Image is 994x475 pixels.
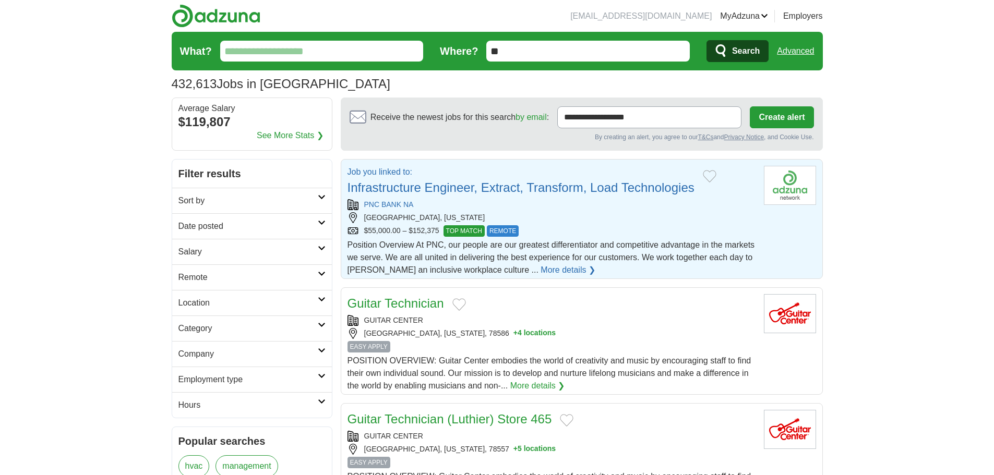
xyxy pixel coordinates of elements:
[510,380,565,392] a: More details ❯
[560,414,573,427] button: Add to favorite jobs
[172,75,217,93] span: 432,613
[178,246,318,258] h2: Salary
[172,315,332,341] a: Category
[452,298,466,311] button: Add to favorite jobs
[764,166,816,205] img: PNC Bank NA logo
[180,43,212,59] label: What?
[516,113,547,121] a: by email
[178,348,318,360] h2: Company
[178,271,318,284] h2: Remote
[178,433,326,449] h2: Popular searches
[172,188,332,213] a: Sort by
[172,290,332,315] a: Location
[720,10,768,22] a: MyAdzuna
[724,133,764,141] a: Privacy Notice
[172,264,332,290] a: Remote
[348,296,444,310] a: Guitar Technician
[178,399,318,411] h2: Hours
[178,194,318,207] h2: Sort by
[172,4,260,28] img: Adzuna logo
[178,373,318,386] h2: Employment type
[172,367,332,392] a: Employment type
[348,444,756,455] div: [GEOGRAPHIC_DATA], [US_STATE], 78557
[172,160,332,188] h2: Filter results
[172,213,332,239] a: Date posted
[350,132,814,142] div: By creating an alert, you agree to our and , and Cookie Use.
[364,432,423,440] a: GUITAR CENTER
[698,133,713,141] a: T&Cs
[370,111,549,124] span: Receive the newest jobs for this search :
[178,113,326,131] div: $119,807
[764,410,816,449] img: Guitar Center logo
[364,200,414,209] a: PNC BANK NA
[172,239,332,264] a: Salary
[541,264,595,276] a: More details ❯
[513,444,518,455] span: +
[348,225,756,237] div: $55,000.00 – $152,375
[348,457,390,468] span: EASY APPLY
[513,328,556,339] button: +4 locations
[172,77,390,91] h1: Jobs in [GEOGRAPHIC_DATA]
[257,129,324,142] a: See More Stats ❯
[348,212,756,223] div: [GEOGRAPHIC_DATA], [US_STATE]
[178,220,318,233] h2: Date posted
[348,240,755,274] span: Position Overview At PNC, our people are our greatest differentiator and competitive advantage in...
[732,41,760,62] span: Search
[178,297,318,309] h2: Location
[783,10,823,22] a: Employers
[348,328,756,339] div: [GEOGRAPHIC_DATA], [US_STATE], 78586
[513,328,518,339] span: +
[764,294,816,333] img: Guitar Center logo
[348,412,552,426] a: Guitar Technician (Luthier) Store 465
[348,180,694,194] a: Infrastructure Engineer, Extract, Transform, Load Technologies
[172,392,332,418] a: Hours
[513,444,556,455] button: +5 locations
[703,170,716,182] button: Add to favorite jobs
[172,341,332,367] a: Company
[750,106,813,128] button: Create alert
[364,316,423,324] a: GUITAR CENTER
[348,341,390,352] span: EASY APPLY
[444,225,485,237] span: TOP MATCH
[487,225,519,237] span: REMOTE
[706,40,769,62] button: Search
[348,356,751,390] span: POSITION OVERVIEW: Guitar Center embodies the world of creativity and music by encouraging staff ...
[178,322,318,335] h2: Category
[570,10,712,22] li: [EMAIL_ADDRESS][DOMAIN_NAME]
[440,43,478,59] label: Where?
[777,41,814,62] a: Advanced
[178,104,326,113] div: Average Salary
[348,166,694,178] p: Job you linked to:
